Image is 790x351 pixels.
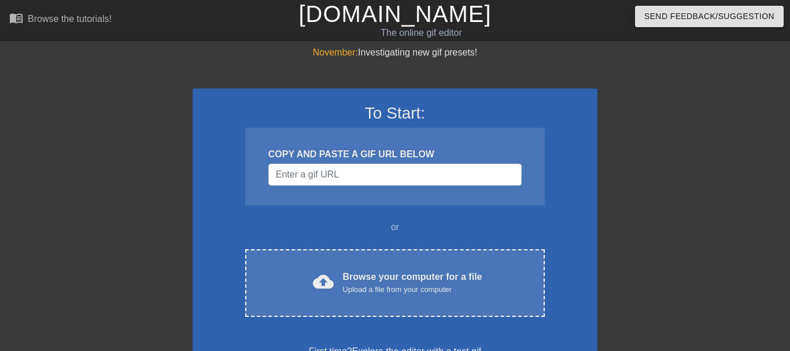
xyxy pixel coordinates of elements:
[28,14,112,24] div: Browse the tutorials!
[268,147,522,161] div: COPY AND PASTE A GIF URL BELOW
[343,284,482,295] div: Upload a file from your computer
[208,104,582,123] h3: To Start:
[269,26,573,40] div: The online gif editor
[268,164,522,186] input: Username
[313,271,334,292] span: cloud_upload
[193,46,597,60] div: Investigating new gif presets!
[343,270,482,295] div: Browse your computer for a file
[644,9,774,24] span: Send Feedback/Suggestion
[9,11,112,29] a: Browse the tutorials!
[9,11,23,25] span: menu_book
[223,220,567,234] div: or
[298,1,491,27] a: [DOMAIN_NAME]
[635,6,784,27] button: Send Feedback/Suggestion
[313,47,358,57] span: November:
